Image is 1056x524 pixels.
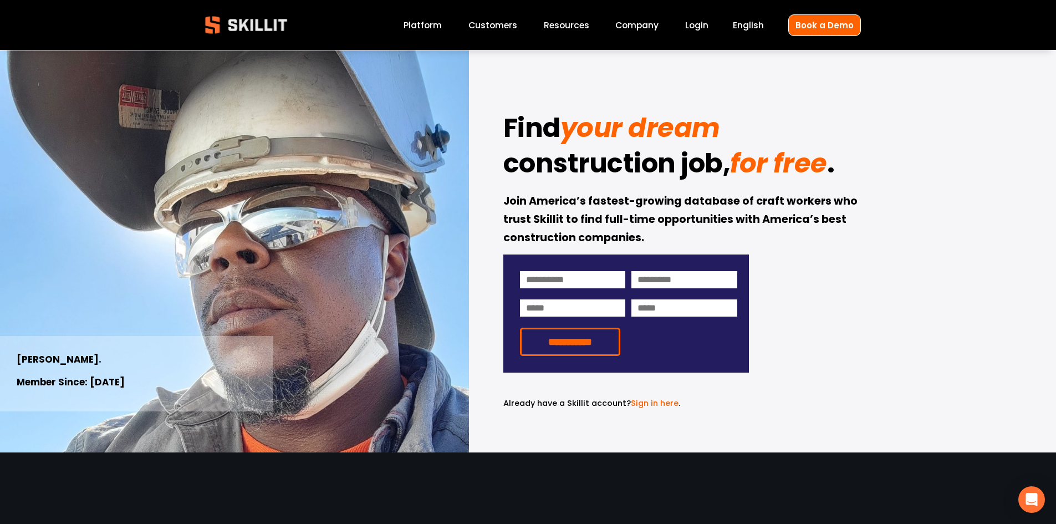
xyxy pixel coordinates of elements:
a: Book a Demo [788,14,861,36]
p: . [503,397,749,410]
strong: Find [503,108,560,153]
em: your dream [560,109,720,146]
strong: Member Since: [DATE] [17,375,125,391]
strong: . [827,143,835,189]
div: language picker [733,18,764,33]
a: Platform [404,18,442,33]
strong: construction job, [503,143,731,189]
span: Already have a Skillit account? [503,398,631,409]
strong: Join America’s fastest-growing database of craft workers who trust Skillit to find full-time oppo... [503,193,860,247]
span: Resources [544,19,589,32]
span: English [733,19,764,32]
a: Sign in here [631,398,679,409]
a: folder dropdown [544,18,589,33]
a: Customers [468,18,517,33]
img: Skillit [196,8,297,42]
a: Login [685,18,708,33]
a: Company [615,18,659,33]
div: Open Intercom Messenger [1018,486,1045,513]
em: for free [730,145,827,182]
strong: [PERSON_NAME]. [17,352,101,368]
